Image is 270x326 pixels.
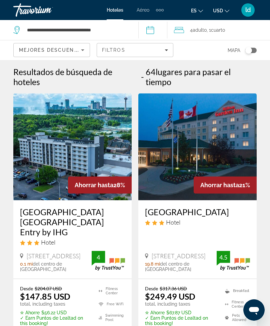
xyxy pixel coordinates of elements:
[146,67,257,87] h2: 64
[160,286,187,291] del: $317.36 USD
[228,46,240,55] span: Mapa
[20,310,90,315] p: $56.22 USD
[145,291,195,301] ins: $249.49 USD
[146,67,231,87] span: lugares para pasar el tiempo
[92,251,125,271] img: TrustYou guest rating badge
[213,8,223,13] span: USD
[191,8,197,13] span: es
[145,301,217,307] p: total, including taxes
[95,313,125,323] li: Swimming Pool
[20,291,70,301] ins: $147.85 USD
[20,310,40,315] span: ✮ Ahorre
[35,286,62,291] del: $204.07 USD
[166,219,180,226] span: Hotel
[145,219,250,226] div: 3 star Hotel
[145,261,160,267] span: 19.8 mi
[20,239,125,246] div: 3 star Hotel
[19,47,86,53] span: Mejores descuentos
[222,313,250,323] li: Pets Allowed
[152,252,205,260] span: [STREET_ADDRESS]
[13,1,80,19] a: Travorium
[194,177,257,194] div: 21%
[13,93,132,200] img: Holiday Inn Niagara Falls State Park Entry by IHG
[217,253,230,261] div: 4.5
[200,182,239,189] span: Ahorrar hasta
[190,25,207,35] span: 4
[217,251,250,271] img: TrustYou guest rating badge
[191,6,203,15] button: Change language
[137,7,149,13] a: Aéreo
[141,72,144,82] span: -
[20,207,125,237] a: [GEOGRAPHIC_DATA] [GEOGRAPHIC_DATA] Entry by IHG
[102,47,125,53] span: Filtros
[20,261,33,267] span: 0.1 mi
[26,25,128,35] input: Search hotel destination
[19,46,84,54] mat-select: Sort by
[193,27,207,33] span: Adulto
[222,286,250,296] li: Breakfast
[68,177,132,194] div: 28%
[243,299,265,321] iframe: Button to launch messaging window
[107,7,123,13] a: Hoteles
[97,43,173,57] button: Filters
[156,5,164,15] button: Extra navigation items
[27,252,80,260] span: [STREET_ADDRESS]
[145,261,191,272] span: del centro de [GEOGRAPHIC_DATA]
[145,207,250,217] a: [GEOGRAPHIC_DATA]
[145,310,165,315] span: ✮ Ahorre
[41,239,55,246] span: Hotel
[75,182,113,189] span: Ahorrar hasta
[145,310,217,315] p: $67.87 USD
[240,47,257,53] button: Toggle map
[20,286,33,291] span: Desde
[95,299,125,309] li: Free WiFi
[145,286,158,291] span: Desde
[245,7,251,13] span: ld
[222,299,250,309] li: Fitness Center
[95,286,125,296] li: Fitness Center
[167,20,270,40] button: Travelers: 4 adults, 0 children
[145,315,217,326] p: ✓ Earn Puntos de Lealtad on this booking!
[20,261,66,272] span: del centro de [GEOGRAPHIC_DATA]
[20,315,90,326] p: ✓ Earn Puntos de Lealtad on this booking!
[211,27,225,33] span: Cuarto
[92,253,105,261] div: 4
[239,3,257,17] button: User Menu
[213,6,229,15] button: Change currency
[207,25,225,35] span: , 1
[138,20,168,40] button: Select check in and out date
[20,301,90,307] p: total, including taxes
[13,67,139,87] h1: Resultados de búsqueda de hoteles
[138,93,257,200] img: Hilton Garden Inn Buffalo Airport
